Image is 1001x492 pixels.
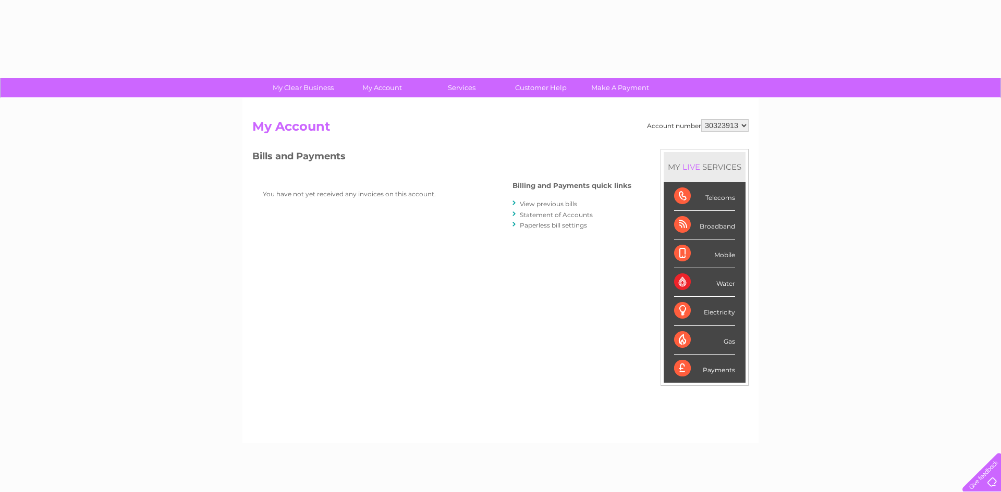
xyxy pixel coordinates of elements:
a: Paperless bill settings [520,221,587,229]
div: Account number [647,119,749,132]
div: Water [674,268,735,297]
h3: Bills and Payments [252,149,631,167]
a: My Account [339,78,425,97]
div: LIVE [680,162,702,172]
p: You have not yet received any invoices on this account. [263,189,471,199]
div: MY SERVICES [664,152,746,182]
div: Electricity [674,297,735,325]
a: Services [419,78,505,97]
h2: My Account [252,119,749,139]
div: Payments [674,355,735,383]
a: Make A Payment [577,78,663,97]
div: Mobile [674,239,735,268]
a: Statement of Accounts [520,211,593,219]
a: View previous bills [520,200,577,208]
a: Customer Help [498,78,584,97]
h4: Billing and Payments quick links [512,182,631,190]
div: Gas [674,326,735,355]
div: Telecoms [674,182,735,211]
a: My Clear Business [260,78,346,97]
div: Broadband [674,211,735,239]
